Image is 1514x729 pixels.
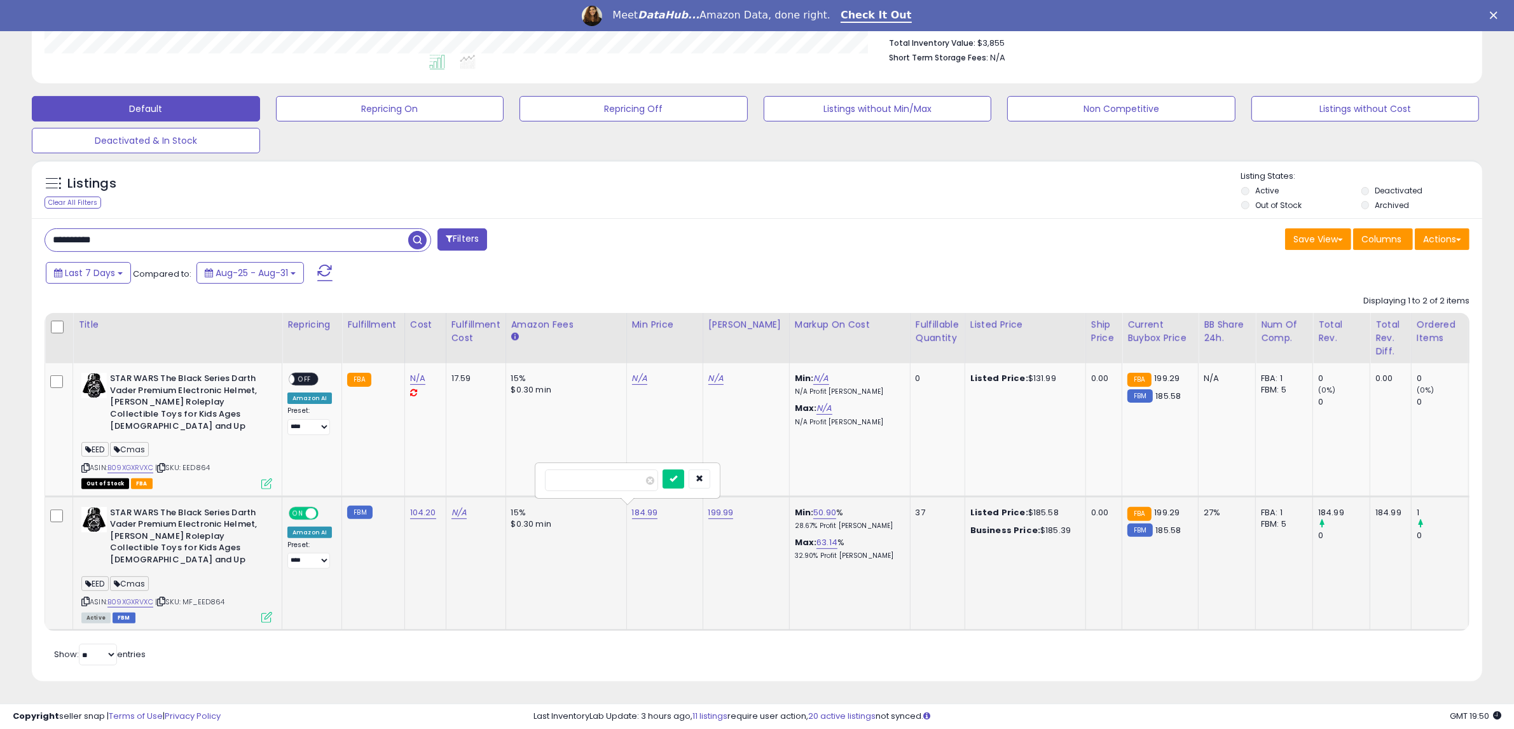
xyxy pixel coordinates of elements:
[1204,318,1250,345] div: BB Share 24h.
[276,96,504,121] button: Repricing On
[13,711,221,723] div: seller snap | |
[816,536,837,549] a: 63.14
[970,373,1076,384] div: $131.99
[1091,318,1117,345] div: Ship Price
[1318,373,1370,384] div: 0
[1204,507,1246,518] div: 27%
[287,541,332,569] div: Preset:
[81,442,109,457] span: EED
[1353,228,1413,250] button: Columns
[795,318,905,331] div: Markup on Cost
[437,228,487,251] button: Filters
[795,522,900,531] p: 28.67% Profit [PERSON_NAME]
[81,507,272,621] div: ASIN:
[916,318,960,345] div: Fulfillable Quantity
[1318,507,1370,518] div: 184.99
[533,711,1501,723] div: Last InventoryLab Update: 3 hours ago, require user action, not synced.
[1091,507,1112,518] div: 0.00
[1417,385,1435,395] small: (0%)
[81,507,107,532] img: 41kX+M3d8cL._SL40_.jpg
[81,613,111,623] span: All listings currently available for purchase on Amazon
[520,96,748,121] button: Repricing Off
[511,518,617,530] div: $0.30 min
[1375,185,1423,196] label: Deactivated
[795,506,814,518] b: Min:
[1417,373,1468,384] div: 0
[81,576,109,591] span: EED
[582,6,602,26] img: Profile image for Georgie
[511,373,617,384] div: 15%
[970,525,1076,536] div: $185.39
[970,372,1028,384] b: Listed Price:
[81,373,107,398] img: 41kX+M3d8cL._SL40_.jpg
[287,406,332,435] div: Preset:
[1261,373,1303,384] div: FBA: 1
[1417,396,1468,408] div: 0
[813,372,829,385] a: N/A
[110,442,149,457] span: Cmas
[511,331,519,343] small: Amazon Fees.
[970,506,1028,518] b: Listed Price:
[795,507,900,531] div: %
[1156,390,1181,402] span: 185.58
[110,373,265,435] b: STAR WARS The Black Series Darth Vader Premium Electronic Helmet, [PERSON_NAME] Roleplay Collecti...
[1261,507,1303,518] div: FBA: 1
[165,710,221,722] a: Privacy Policy
[1261,518,1303,530] div: FBM: 5
[795,372,814,384] b: Min:
[1156,524,1181,536] span: 185.58
[13,710,59,722] strong: Copyright
[347,373,371,387] small: FBA
[110,507,265,569] b: STAR WARS The Black Series Darth Vader Premium Electronic Helmet, [PERSON_NAME] Roleplay Collecti...
[1127,373,1151,387] small: FBA
[708,506,734,519] a: 199.99
[990,52,1005,64] span: N/A
[109,710,163,722] a: Terms of Use
[1318,396,1370,408] div: 0
[1127,389,1152,403] small: FBM
[113,613,135,623] span: FBM
[970,524,1040,536] b: Business Price:
[1127,507,1151,521] small: FBA
[795,536,817,548] b: Max:
[916,373,955,384] div: 0
[1007,96,1235,121] button: Non Competitive
[155,462,210,473] span: | SKU: EED864
[795,552,900,560] p: 32.90% Profit [PERSON_NAME]
[1361,233,1401,246] span: Columns
[347,318,399,331] div: Fulfillment
[410,318,441,331] div: Cost
[1415,228,1469,250] button: Actions
[287,527,332,538] div: Amazon AI
[81,478,129,489] span: All listings that are currently out of stock and unavailable for purchase on Amazon
[632,372,647,385] a: N/A
[1251,96,1480,121] button: Listings without Cost
[808,710,876,722] a: 20 active listings
[1318,385,1336,395] small: (0%)
[1490,11,1503,19] div: Close
[638,9,699,21] i: DataHub...
[1127,524,1152,537] small: FBM
[1091,373,1112,384] div: 0.00
[889,38,975,48] b: Total Inventory Value:
[107,462,153,473] a: B09XGXRVXC
[451,373,496,384] div: 17.59
[632,506,658,519] a: 184.99
[1375,200,1410,211] label: Archived
[1318,318,1365,345] div: Total Rev.
[889,34,1460,50] li: $3,855
[410,506,436,519] a: 104.20
[451,506,467,519] a: N/A
[511,318,621,331] div: Amazon Fees
[841,9,912,23] a: Check It Out
[813,506,836,519] a: 50.90
[1261,318,1307,345] div: Num of Comp.
[916,507,955,518] div: 37
[1261,384,1303,396] div: FBM: 5
[107,597,153,607] a: B09XGXRVXC
[32,128,260,153] button: Deactivated & In Stock
[1241,170,1482,183] p: Listing States:
[1255,200,1302,211] label: Out of Stock
[708,372,724,385] a: N/A
[216,267,288,279] span: Aug-25 - Aug-31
